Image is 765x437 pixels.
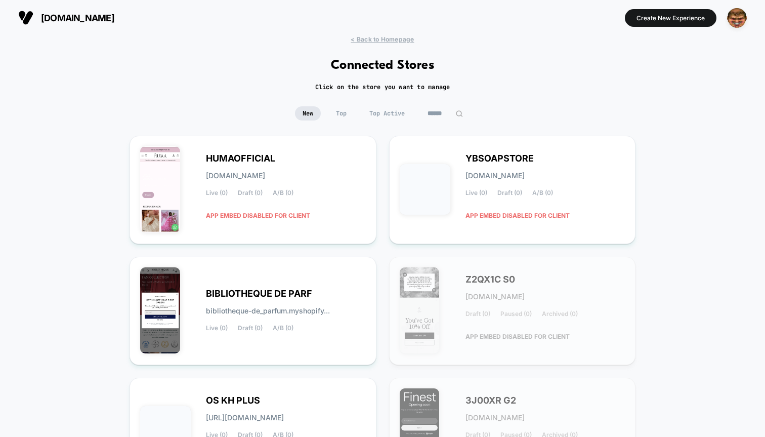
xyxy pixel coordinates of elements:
img: HUMAOFFICIAL [140,146,180,232]
span: Top Active [362,106,412,121]
span: Draft (0) [238,189,263,196]
img: ppic [727,8,747,28]
span: HUMAOFFICIAL [206,155,275,162]
img: BIBLIOTHEQUE_DE_PARFUM [140,267,180,353]
img: Visually logo [18,10,33,25]
img: YBSOAPSTORE [400,164,450,215]
span: A/B (0) [273,325,293,332]
span: APP EMBED DISABLED FOR CLIENT [206,207,310,224]
span: Archived (0) [542,310,578,317]
span: OS KH PLUS [206,397,260,404]
span: Z2QX1C S0 [465,276,515,283]
span: APP EMBED DISABLED FOR CLIENT [465,207,570,224]
span: BIBLIOTHEQUE DE PARF [206,290,312,297]
span: Draft (0) [497,189,522,196]
img: Z2QX1C_S0 [400,267,440,353]
span: Paused (0) [500,310,532,317]
span: [DOMAIN_NAME] [41,13,114,23]
img: edit [455,110,463,117]
span: APP EMBED DISABLED FOR CLIENT [465,328,570,345]
span: YBSOAPSTORE [465,155,534,162]
span: bibliotheque-de_parfum.myshopify... [206,307,330,314]
span: A/B (0) [532,189,553,196]
span: Draft (0) [238,325,263,332]
span: [DOMAIN_NAME] [465,293,525,300]
span: Draft (0) [465,310,490,317]
span: [DOMAIN_NAME] [465,414,525,421]
span: Top [328,106,354,121]
span: < Back to Homepage [351,35,414,43]
span: A/B (0) [273,189,293,196]
button: [DOMAIN_NAME] [15,10,117,26]
span: [DOMAIN_NAME] [206,172,265,179]
span: Live (0) [206,325,228,332]
h2: Click on the store you want to manage [315,83,450,91]
span: New [295,106,321,121]
button: ppic [724,8,750,28]
span: Live (0) [465,189,487,196]
span: [URL][DOMAIN_NAME] [206,414,284,421]
span: 3J00XR G2 [465,397,516,404]
button: Create New Experience [625,9,716,27]
h1: Connected Stores [331,58,435,73]
span: Live (0) [206,189,228,196]
span: [DOMAIN_NAME] [465,172,525,179]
